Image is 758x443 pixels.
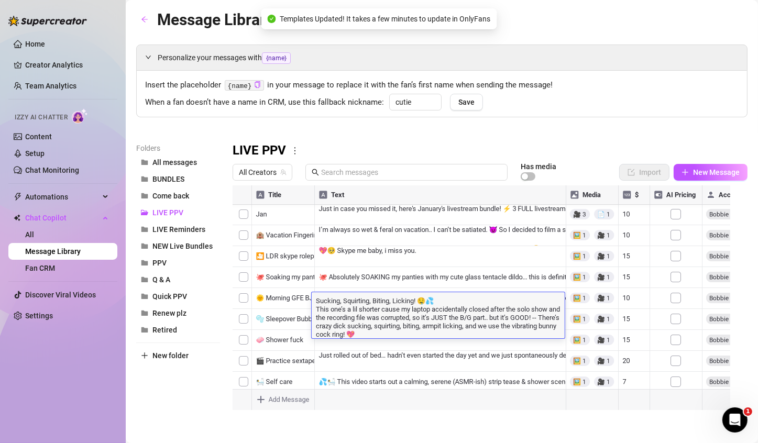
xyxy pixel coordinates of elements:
span: folder [141,293,148,300]
button: NEW Live Bundles [136,238,220,254]
div: Personalize your messages with{name} [137,45,747,70]
span: Come back [152,192,189,200]
span: New folder [152,351,189,360]
span: team [280,169,287,175]
a: Home [25,40,45,48]
span: BUNDLES [152,175,184,183]
iframe: Intercom live chat [722,407,748,433]
span: Chat Copilot [25,209,100,226]
button: Save [450,94,483,110]
span: plus [141,352,148,359]
button: Retired [136,322,220,338]
span: Renew plz [152,309,186,317]
a: Settings [25,312,53,320]
button: Q & A [136,271,220,288]
span: PPV [152,259,167,267]
span: folder-open [141,209,148,216]
button: LIVE Reminders [136,221,220,238]
span: arrow-left [141,16,148,23]
span: folder [141,159,148,166]
img: Chat Copilot [14,214,20,222]
span: LIVE PPV [152,208,183,217]
span: Quick PPV [152,292,187,301]
a: Fan CRM [25,264,55,272]
span: LIVE Reminders [152,225,205,234]
button: Click to Copy [254,81,261,89]
span: folder [141,226,148,233]
textarea: Sucking, Squirting, Biting, Licking! 🤤💦 This one’s a lil shorter cause my laptop accidentally clo... [312,295,565,338]
span: When a fan doesn’t have a name in CRM, use this fallback nickname: [145,96,384,109]
a: Setup [25,149,45,158]
button: Renew plz [136,305,220,322]
span: search [312,169,319,176]
span: folder [141,192,148,200]
button: Quick PPV [136,288,220,305]
span: All Creators [239,164,286,180]
h3: LIVE PPV [233,142,286,159]
span: folder [141,242,148,250]
img: AI Chatter [72,108,88,124]
a: Content [25,132,52,141]
span: expanded [145,54,151,60]
span: folder [141,259,148,267]
a: All [25,230,34,239]
span: 1 [744,407,752,416]
span: Q & A [152,275,170,284]
article: Message Library [157,7,273,32]
span: copy [254,81,261,88]
span: Save [458,98,475,106]
span: plus [682,169,689,176]
span: Personalize your messages with [158,52,739,64]
button: Come back [136,187,220,204]
a: Creator Analytics [25,57,109,73]
span: Templates Updated! It takes a few minutes to update in OnlyFans [280,13,491,25]
span: thunderbolt [14,193,22,201]
span: check-circle [268,15,276,23]
span: more [290,146,300,156]
span: folder [141,309,148,317]
button: BUNDLES [136,171,220,187]
article: Folders [136,142,220,154]
span: New Message [693,168,740,176]
span: All messages [152,158,197,167]
button: PPV [136,254,220,271]
button: Import [619,164,669,181]
span: folder [141,276,148,283]
button: LIVE PPV [136,204,220,221]
a: Discover Viral Videos [25,291,96,299]
span: folder [141,326,148,334]
span: NEW Live Bundles [152,242,213,250]
span: Insert the placeholder in your message to replace it with the fan’s first name when sending the m... [145,79,739,92]
span: Retired [152,326,177,334]
article: Has media [521,163,556,170]
button: New folder [136,347,220,364]
span: folder [141,175,148,183]
a: Message Library [25,247,81,256]
a: Chat Monitoring [25,166,79,174]
button: All messages [136,154,220,171]
a: Team Analytics [25,82,76,90]
img: logo-BBDzfeDw.svg [8,16,87,26]
input: Search messages [321,167,501,178]
button: New Message [674,164,748,181]
span: {name} [262,52,291,64]
span: Izzy AI Chatter [15,113,68,123]
code: {name} [225,80,264,91]
span: Automations [25,189,100,205]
